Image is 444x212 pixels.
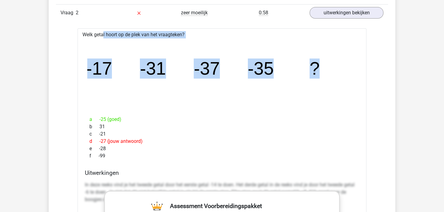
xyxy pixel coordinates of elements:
[85,152,359,160] div: -99
[89,123,99,130] span: b
[76,10,78,16] span: 2
[310,7,383,19] a: uitwerkingen bekijken
[86,58,112,79] tspan: -17
[85,130,359,138] div: -21
[140,58,166,79] tspan: -31
[89,130,99,138] span: c
[259,10,268,16] span: 0:58
[194,58,220,79] tspan: -37
[85,169,359,176] h4: Uitwerkingen
[248,58,274,79] tspan: -35
[89,138,99,145] span: d
[89,152,99,160] span: f
[61,9,76,16] span: Vraag
[85,138,359,145] div: -27 (jouw antwoord)
[310,58,320,79] tspan: ?
[85,181,359,203] p: In deze reeks vind je het tweede getal door het eerste getal -14 te doen. Het derde getal in de r...
[89,145,99,152] span: e
[89,116,99,123] span: a
[85,123,359,130] div: 31
[85,145,359,152] div: -28
[85,116,359,123] div: -25 (goed)
[181,10,208,16] span: zeer moeilijk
